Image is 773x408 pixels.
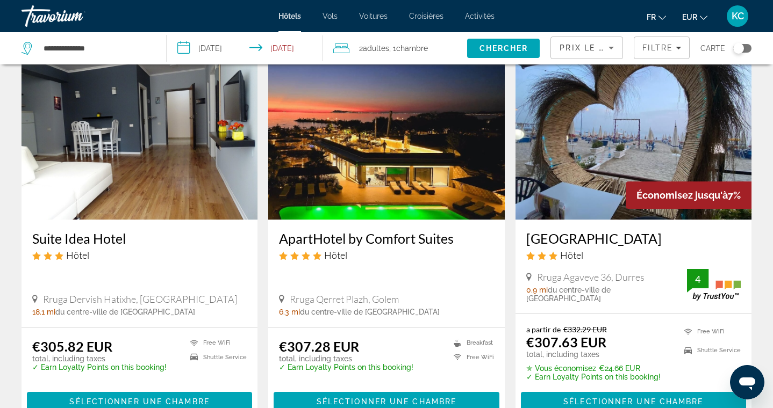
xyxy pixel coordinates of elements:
[448,353,494,362] li: Free WiFi
[389,41,428,56] span: , 1
[526,350,661,359] p: total, including taxes
[27,395,252,406] a: Sélectionner une chambre
[279,230,493,246] a: ApartHotel by Comfort Suites
[479,44,528,53] span: Chercher
[55,308,195,316] span: du centre-ville de [GEOGRAPHIC_DATA]
[279,249,493,261] div: 4 star Hotel
[560,249,583,261] span: Hôtel
[634,37,690,59] button: Filters
[43,293,237,305] span: Rruga Dervish Hatixhe, [GEOGRAPHIC_DATA]
[682,9,707,25] button: Change currency
[730,365,764,399] iframe: Bouton de lancement de la fenêtre de messagerie
[317,397,456,406] span: Sélectionner une chambre
[526,373,661,381] p: ✓ Earn Loyalty Points on this booking!
[66,249,89,261] span: Hôtel
[687,273,708,286] div: 4
[560,41,614,54] mat-select: Sort by
[32,363,167,371] p: ✓ Earn Loyalty Points on this booking!
[32,338,112,354] ins: €305.82 EUR
[279,363,413,371] p: ✓ Earn Loyalty Points on this booking!
[526,286,548,294] span: 0.9 mi
[22,48,257,220] img: Suite Idea Hotel
[526,364,661,373] p: €24.66 EUR
[682,13,697,21] span: EUR
[32,308,55,316] span: 18.1 mi
[323,32,468,64] button: Travelers: 2 adults, 0 children
[642,43,673,52] span: Filtre
[278,12,301,20] a: Hôtels
[647,13,656,21] span: fr
[526,334,606,350] ins: €307.63 EUR
[526,325,561,334] span: a partir de
[274,395,499,406] a: Sélectionner une chambre
[725,43,751,53] button: Toggle map
[42,40,150,56] input: Search hotel destination
[323,12,338,20] a: Vols
[679,344,741,357] li: Shuttle Service
[724,5,751,27] button: User Menu
[526,249,741,261] div: 3 star Hotel
[732,11,744,21] span: KC
[359,41,389,56] span: 2
[409,12,443,20] a: Croisières
[32,249,247,261] div: 3 star Hotel
[626,181,751,209] div: 7%
[290,293,399,305] span: Rruga Qerret Plazh, Golem
[687,269,741,301] img: TrustYou guest rating badge
[363,44,389,53] span: Adultes
[396,44,428,53] span: Chambre
[560,43,644,52] span: Prix le plus bas
[300,308,440,316] span: du centre-ville de [GEOGRAPHIC_DATA]
[521,395,746,406] a: Sélectionner une chambre
[636,190,728,201] span: Économisez jusqu'à
[359,12,388,20] a: Voitures
[32,230,247,246] a: Suite Idea Hotel
[448,338,494,347] li: Breakfast
[526,286,611,303] span: du centre-ville de [GEOGRAPHIC_DATA]
[324,249,347,261] span: Hôtel
[185,353,247,362] li: Shuttle Service
[563,397,703,406] span: Sélectionner une chambre
[22,2,129,30] a: Travorium
[69,397,209,406] span: Sélectionner une chambre
[526,364,596,373] span: ✮ Vous économisez
[32,354,167,363] p: total, including taxes
[537,271,645,283] span: Rruga Agaveve 36, Durres
[279,338,359,354] ins: €307.28 EUR
[700,41,725,56] span: Carte
[279,308,300,316] span: 6.3 mi
[647,9,666,25] button: Change language
[526,230,741,246] a: [GEOGRAPHIC_DATA]
[167,32,323,64] button: Select check in and out date
[279,354,413,363] p: total, including taxes
[467,39,540,58] button: Search
[679,325,741,338] li: Free WiFi
[268,48,504,220] img: ApartHotel by Comfort Suites
[185,338,247,347] li: Free WiFi
[563,325,607,334] del: €332.29 EUR
[516,48,751,220] img: Hotel Alion
[465,12,495,20] a: Activités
